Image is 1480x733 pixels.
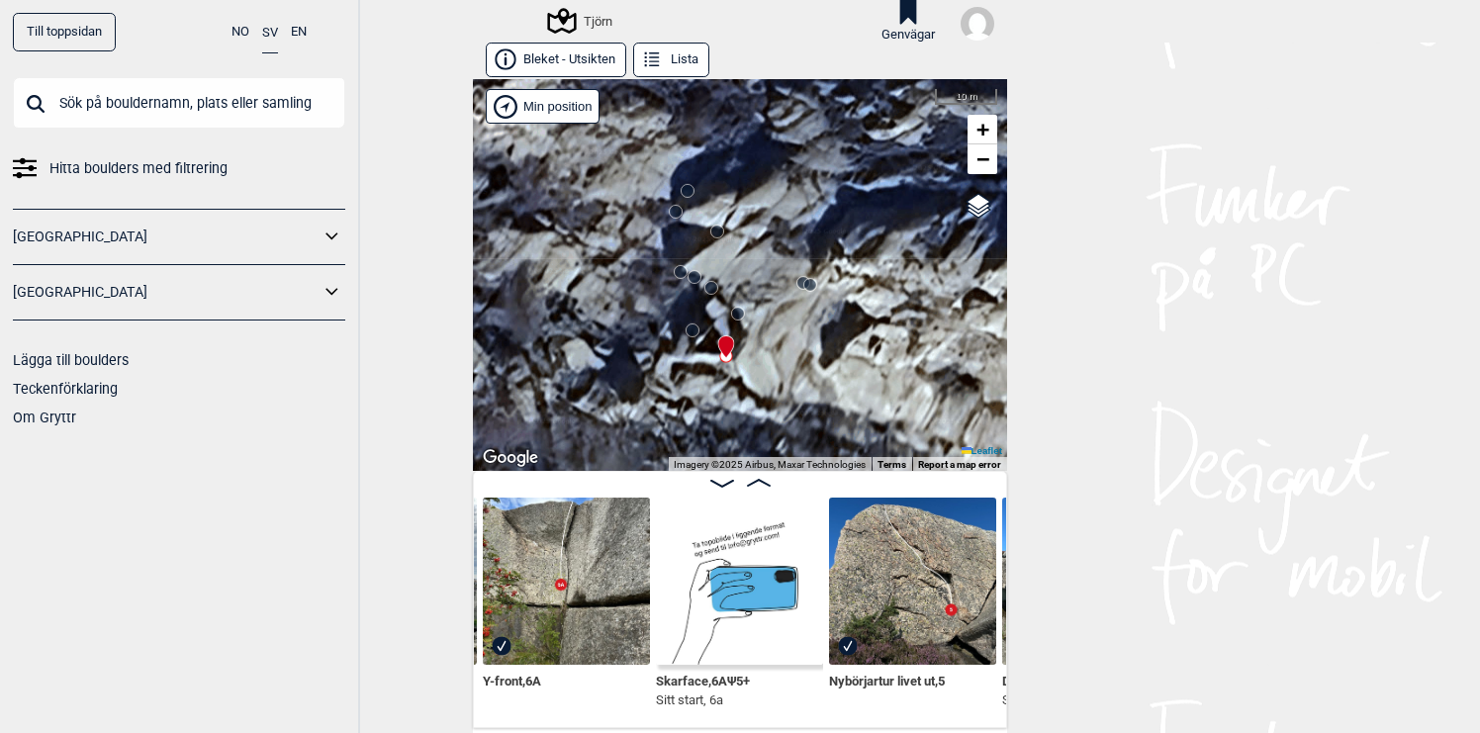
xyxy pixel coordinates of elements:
[13,223,320,251] a: [GEOGRAPHIC_DATA]
[483,498,650,665] img: Y front
[656,498,823,665] img: Bilde Mangler
[13,13,116,51] a: Till toppsidan
[968,144,997,174] a: Zoom out
[1002,498,1169,665] img: Det allra nast basta
[13,381,118,397] a: Teckenförklaring
[961,7,994,41] img: User fallback1
[550,9,612,33] div: Tjörn
[918,459,1001,470] a: Report a map error
[633,43,709,77] button: Lista
[478,445,543,471] img: Google
[478,445,543,471] a: Open this area in Google Maps (opens a new window)
[486,89,600,124] div: Vis min position
[486,43,626,77] button: Bleket - Utsikten
[935,89,997,105] div: 10 m
[656,670,750,688] span: Skarface , 6A Ψ 5+
[1002,670,1128,688] span: Det allra näst bästa , 5+
[829,498,996,665] img: Nyborjartur livet ut
[976,117,989,141] span: +
[49,154,228,183] span: Hitta boulders med filtrering
[231,13,249,51] button: NO
[291,13,307,51] button: EN
[13,154,345,183] a: Hitta boulders med filtrering
[13,410,76,425] a: Om Gryttr
[13,77,345,129] input: Sök på bouldernamn, plats eller samling
[960,184,997,228] a: Layers
[829,670,945,688] span: Nybörjartur livet ut , 5
[878,459,906,470] a: Terms (opens in new tab)
[13,278,320,307] a: [GEOGRAPHIC_DATA]
[13,352,129,368] a: Lägga till boulders
[656,690,750,710] p: Sitt start, 6a
[968,115,997,144] a: Zoom in
[962,445,1002,456] a: Leaflet
[483,670,541,688] span: Y-front , 6A
[976,146,989,171] span: −
[674,459,866,470] span: Imagery ©2025 Airbus, Maxar Technologies
[262,13,278,53] button: SV
[1002,690,1128,710] p: Sittstart.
